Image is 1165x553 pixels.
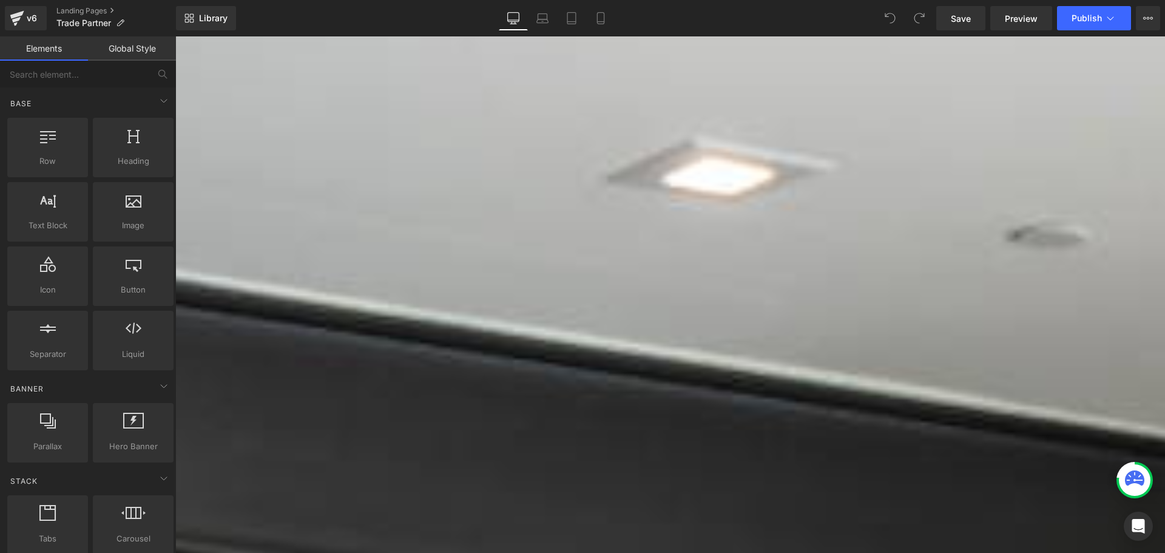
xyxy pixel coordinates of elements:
[557,6,586,30] a: Tablet
[1005,12,1038,25] span: Preview
[96,532,170,545] span: Carousel
[9,98,33,109] span: Base
[951,12,971,25] span: Save
[199,13,228,24] span: Library
[11,348,84,361] span: Separator
[499,6,528,30] a: Desktop
[907,6,931,30] button: Redo
[11,440,84,453] span: Parallax
[1124,512,1153,541] div: Open Intercom Messenger
[9,383,45,395] span: Banner
[56,18,111,28] span: Trade Partner
[878,6,902,30] button: Undo
[11,219,84,232] span: Text Block
[11,532,84,545] span: Tabs
[5,6,47,30] a: v6
[528,6,557,30] a: Laptop
[1136,6,1160,30] button: More
[11,155,84,168] span: Row
[11,283,84,296] span: Icon
[96,283,170,296] span: Button
[990,6,1052,30] a: Preview
[24,10,39,26] div: v6
[9,475,39,487] span: Stack
[96,219,170,232] span: Image
[96,348,170,361] span: Liquid
[96,440,170,453] span: Hero Banner
[586,6,615,30] a: Mobile
[1057,6,1131,30] button: Publish
[1072,13,1102,23] span: Publish
[88,36,176,61] a: Global Style
[176,6,236,30] a: New Library
[56,6,176,16] a: Landing Pages
[96,155,170,168] span: Heading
